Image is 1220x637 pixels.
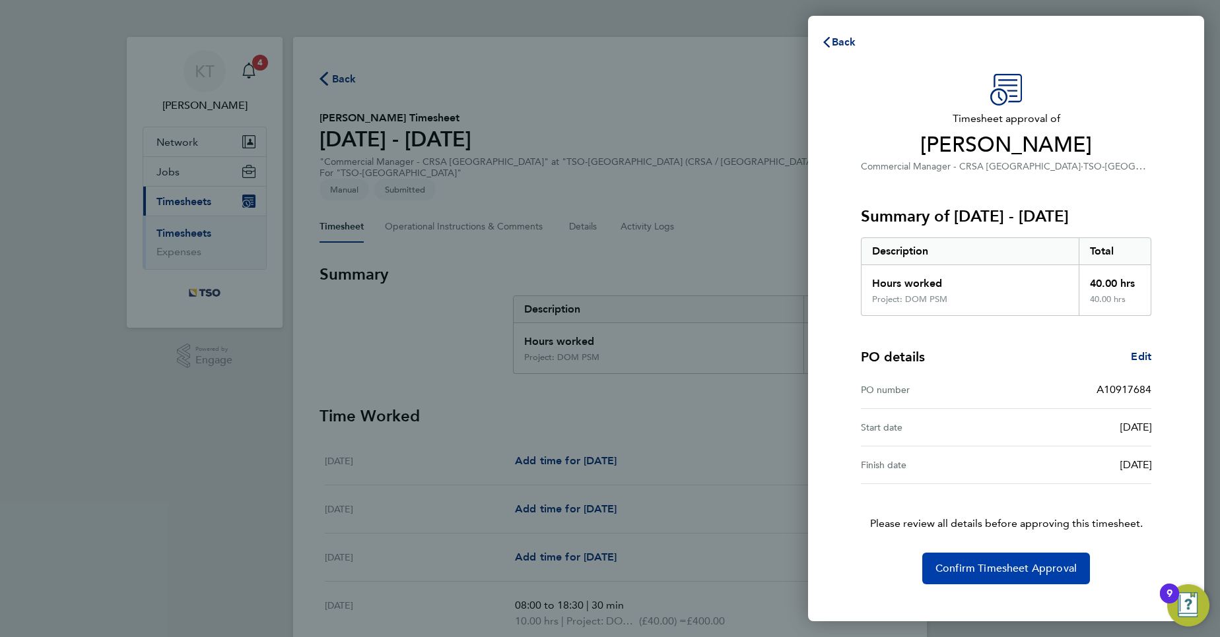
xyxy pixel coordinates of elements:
div: Hours worked [862,265,1079,294]
div: PO number [861,382,1006,398]
div: Finish date [861,457,1006,473]
span: Edit [1131,350,1151,363]
span: [PERSON_NAME] [861,132,1151,158]
div: Start date [861,419,1006,435]
button: Confirm Timesheet Approval [922,553,1090,584]
button: Open Resource Center, 9 new notifications [1167,584,1209,626]
div: Summary of 23 - 29 Aug 2025 [861,237,1151,316]
span: Commercial Manager - CRSA [GEOGRAPHIC_DATA] [861,161,1081,172]
span: · [1081,161,1083,172]
div: 40.00 hrs [1079,265,1151,294]
span: Timesheet approval of [861,111,1151,127]
div: [DATE] [1006,457,1151,473]
span: TSO-[GEOGRAPHIC_DATA] [1083,160,1200,172]
div: 40.00 hrs [1079,294,1151,315]
span: A10917684 [1097,383,1151,396]
h4: PO details [861,348,925,366]
p: Please review all details before approving this timesheet. [845,484,1167,531]
div: Description [862,238,1079,264]
span: Confirm Timesheet Approval [935,562,1077,575]
div: [DATE] [1006,419,1151,435]
a: Edit [1131,349,1151,365]
span: Back [832,36,856,48]
div: Project: DOM PSM [872,294,947,305]
div: Total [1079,238,1151,264]
button: Back [808,29,869,55]
h3: Summary of [DATE] - [DATE] [861,206,1151,227]
div: 9 [1167,593,1172,611]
